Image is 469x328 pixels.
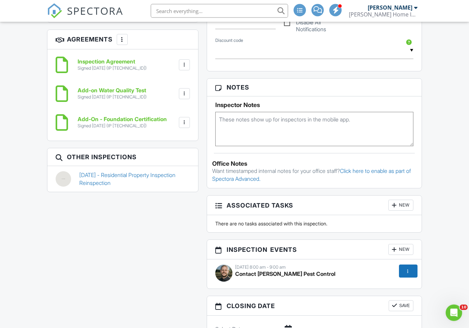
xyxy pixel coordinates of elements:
span: Inspection [227,245,267,255]
span: Events [270,245,297,255]
div: [PERSON_NAME] [368,4,412,11]
h3: Agreements [47,30,198,50]
div: There are no tasks associated with this inspection. [211,221,417,227]
div: New [388,244,413,255]
div: Signed [DATE] (IP [TECHNICAL_ID]) [78,95,147,100]
img: The Best Home Inspection Software - Spectora [47,3,62,19]
a: Inspection Agreement Signed [DATE] (IP [TECHNICAL_ID]) [78,59,147,71]
a: Add-On - Foundation Certification Signed [DATE] (IP [TECHNICAL_ID]) [78,117,167,129]
h6: Add-On - Foundation Certification [78,117,167,123]
span: 10 [460,305,468,310]
h6: Add-on Water Quality Test [78,88,147,94]
h6: Inspection Agreement [78,59,147,65]
a: Add-on Water Quality Test Signed [DATE] (IP [TECHNICAL_ID]) [78,88,147,100]
a: SPECTORA [47,9,123,24]
div: Office Notes [212,161,416,167]
div: [DATE] 8:00 am - 9:00 am [215,265,413,270]
h3: Other Inspections [47,149,198,166]
img: 12c61a582f844d78b0f3fcf5929c52c5.jpeg [215,265,232,282]
iframe: Intercom live chat [446,305,462,321]
input: Search everything... [151,4,288,18]
div: Geiger Home Inspections [349,11,417,18]
a: [DATE] - Residential Property Inspection Reinspection [79,172,190,187]
h3: Notes [207,79,422,97]
div: Signed [DATE] (IP [TECHNICAL_ID]) [78,66,147,71]
span: Contact [PERSON_NAME] Pest Control [235,271,335,278]
p: Want timestamped internal notes for your office staff? [212,167,416,183]
span: Associated Tasks [227,201,293,210]
div: New [388,200,413,211]
div: Signed [DATE] (IP [TECHNICAL_ID]) [78,124,167,129]
label: Disable All Notifications [284,20,344,28]
span: Closing date [227,302,275,311]
span: SPECTORA [67,3,123,18]
a: Click here to enable as part of Spectora Advanced. [212,168,411,182]
label: Discount code [215,38,243,44]
h5: Inspector Notes [215,102,413,109]
button: Save [389,301,413,312]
